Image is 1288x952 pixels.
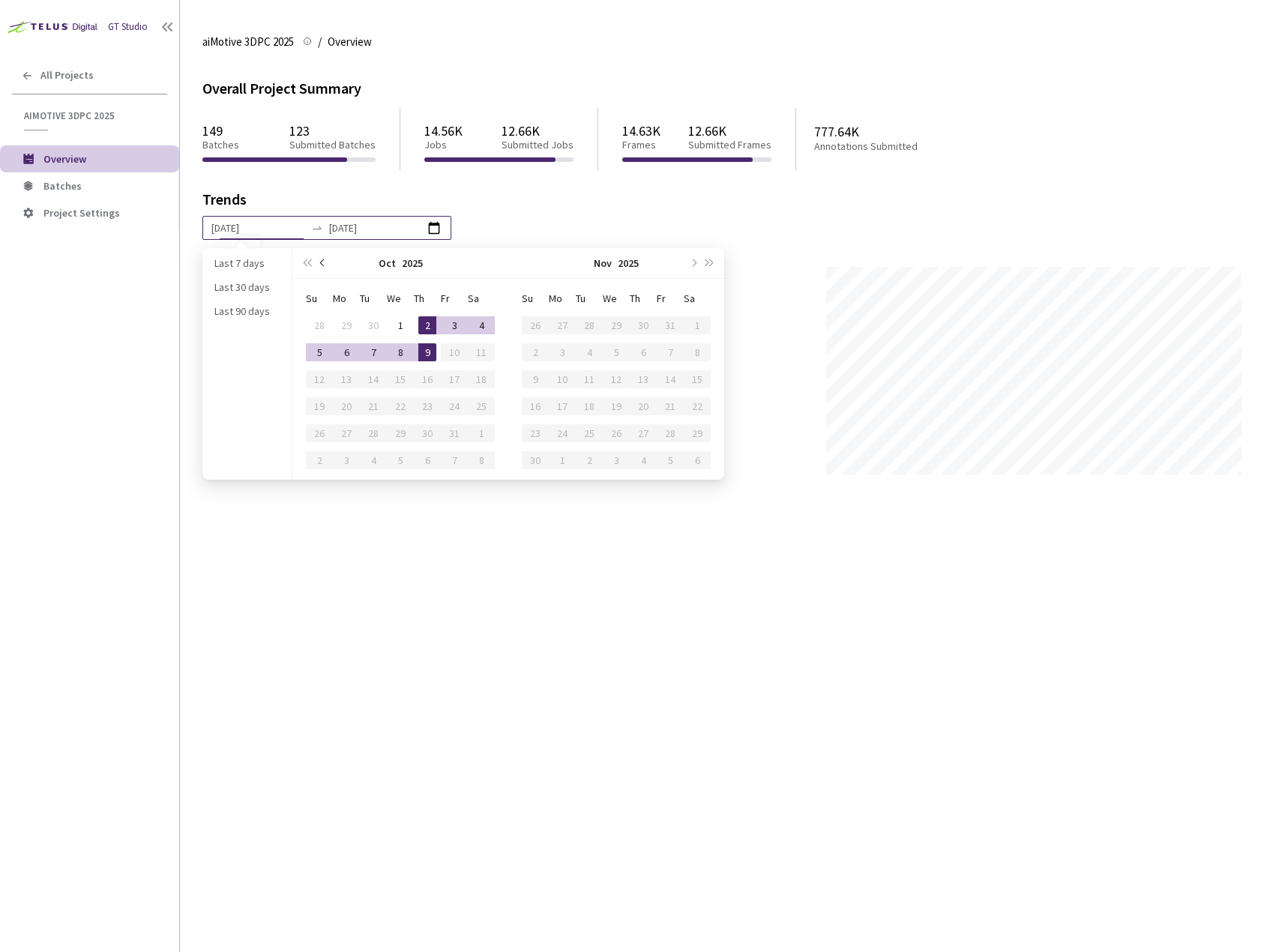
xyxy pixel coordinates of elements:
[576,285,603,312] th: Tu
[502,123,574,139] p: 12.66K
[387,285,414,312] th: We
[108,20,148,34] div: GT Studio
[333,312,360,339] td: 2025-09-29
[441,285,468,312] th: Fr
[289,139,376,151] p: Submitted Batches
[202,139,239,151] p: Batches
[502,139,574,151] p: Submitted Jobs
[418,343,436,361] div: 9
[298,248,315,278] button: super-prev-year
[684,285,711,312] th: Sa
[310,316,328,334] div: 28
[211,220,305,236] input: Start date
[468,312,495,339] td: 2025-10-04
[208,278,286,296] li: Last 30 days
[208,302,286,320] li: Last 90 days
[594,248,612,278] button: month panel
[208,254,286,272] li: Last 7 days
[311,222,323,234] span: to
[402,248,423,278] button: year panel
[702,248,718,278] button: super-next-year
[622,139,660,151] p: Frames
[387,339,414,366] td: 2025-10-08
[418,316,436,334] div: 2
[688,139,771,151] p: Submitted Frames
[310,343,328,361] div: 5
[688,123,771,139] p: 12.66K
[360,285,387,312] th: Tu
[441,312,468,339] td: 2025-10-03
[424,139,463,151] p: Jobs
[202,78,1266,100] div: Overall Project Summary
[333,339,360,366] td: 2025-10-06
[337,343,355,361] div: 6
[391,316,409,334] div: 1
[472,316,490,334] div: 4
[622,123,660,139] p: 14.63K
[311,222,323,234] span: swap-right
[364,316,382,334] div: 30
[202,192,1245,216] div: Trends
[289,123,376,139] p: 123
[306,339,333,366] td: 2025-10-05
[657,285,684,312] th: Fr
[468,285,495,312] th: Sa
[318,33,322,51] li: /
[387,312,414,339] td: 2025-10-01
[360,339,387,366] td: 2025-10-07
[814,124,976,139] p: 777.64K
[522,285,549,312] th: Su
[24,109,158,122] span: aiMotive 3DPC 2025
[306,285,333,312] th: Su
[603,285,630,312] th: We
[40,69,94,82] span: All Projects
[549,285,576,312] th: Mo
[424,123,463,139] p: 14.56K
[360,312,387,339] td: 2025-09-30
[43,206,120,220] span: Project Settings
[202,123,239,139] p: 149
[333,285,360,312] th: Mo
[814,140,976,153] p: Annotations Submitted
[684,248,701,278] button: next-year
[315,248,331,278] button: prev-year
[43,152,86,166] span: Overview
[445,316,463,334] div: 3
[414,285,441,312] th: Th
[202,33,294,51] span: aiMotive 3DPC 2025
[328,33,372,51] span: Overview
[391,343,409,361] div: 8
[379,248,396,278] button: month panel
[329,220,423,236] input: End date
[414,339,441,366] td: 2025-10-09
[337,316,355,334] div: 29
[414,312,441,339] td: 2025-10-02
[43,179,82,193] span: Batches
[306,312,333,339] td: 2025-09-28
[364,343,382,361] div: 7
[630,285,657,312] th: Th
[618,248,639,278] button: year panel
